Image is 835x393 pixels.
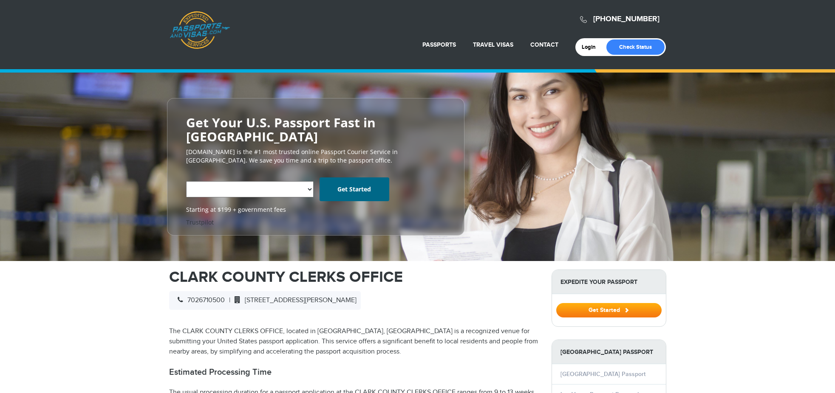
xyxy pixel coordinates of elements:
[556,303,662,317] button: Get Started
[169,269,539,285] h1: CLARK COUNTY CLERKS OFFICE
[186,205,445,214] span: Starting at $199 + government fees
[170,11,230,49] a: Passports & [DOMAIN_NAME]
[320,177,389,201] a: Get Started
[473,41,513,48] a: Travel Visas
[606,39,665,55] a: Check Status
[230,296,357,304] span: [STREET_ADDRESS][PERSON_NAME]
[422,41,456,48] a: Passports
[552,340,666,364] strong: [GEOGRAPHIC_DATA] Passport
[186,148,445,165] p: [DOMAIN_NAME] is the #1 most trusted online Passport Courier Service in [GEOGRAPHIC_DATA]. We sav...
[186,218,214,226] a: Trustpilot
[169,367,539,377] h2: Estimated Processing Time
[173,296,225,304] span: 7026710500
[169,291,361,310] div: |
[186,115,445,143] h2: Get Your U.S. Passport Fast in [GEOGRAPHIC_DATA]
[582,44,602,51] a: Login
[560,371,645,378] a: [GEOGRAPHIC_DATA] Passport
[552,270,666,294] strong: Expedite Your Passport
[169,326,539,357] p: The CLARK COUNTY CLERKS OFFICE, located in [GEOGRAPHIC_DATA], [GEOGRAPHIC_DATA] is a recognized v...
[593,14,660,24] a: [PHONE_NUMBER]
[530,41,558,48] a: Contact
[556,306,662,313] a: Get Started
